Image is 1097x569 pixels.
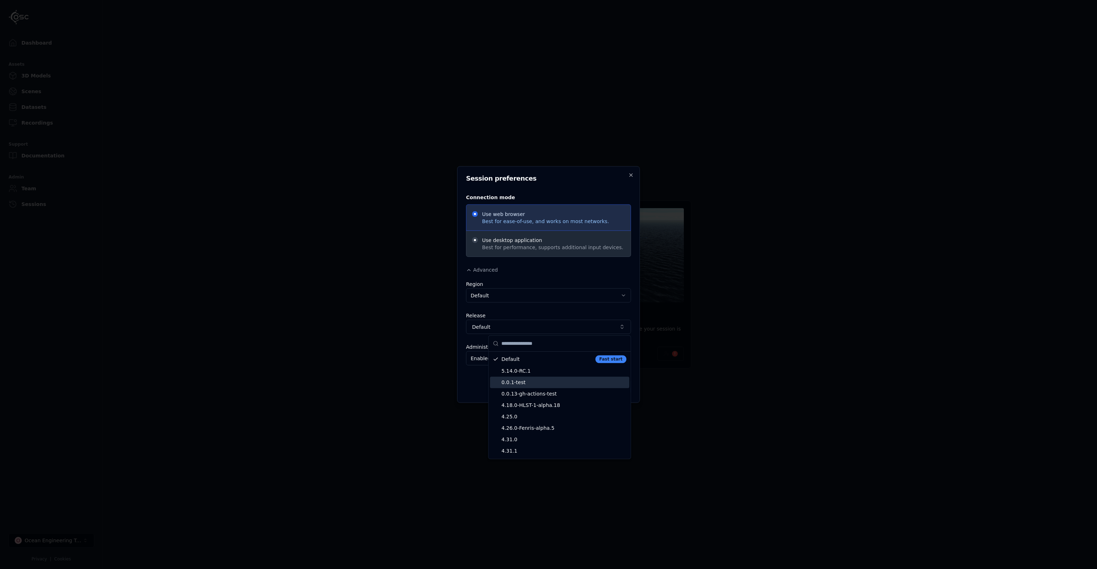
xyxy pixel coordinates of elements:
span: 4.26.0-Fenris-alpha.5 [501,424,626,432]
span: 5.14.0-RC.1 [501,367,626,374]
span: 4.18.0-HLST-1-alpha.18 [501,402,626,409]
span: Default [501,356,592,363]
span: 0.0.1-test [501,379,626,386]
div: Suggestions [489,352,631,459]
span: 4.31.1 [501,447,626,454]
div: Fast start [595,355,626,363]
span: 4.25.0 [501,413,626,420]
span: 0.0.13-gh-actions-test [501,390,626,397]
span: 4.31.0 [501,436,626,443]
